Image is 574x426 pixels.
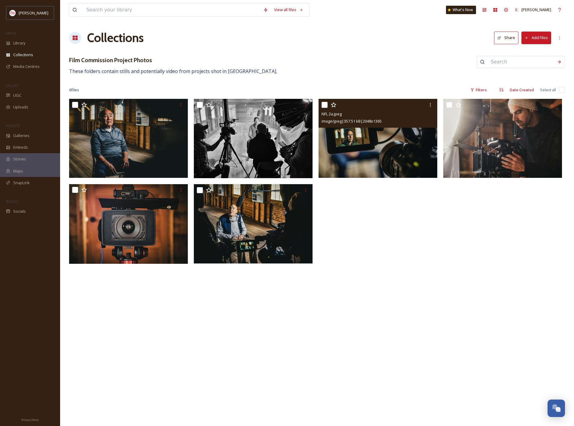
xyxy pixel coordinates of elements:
[13,93,21,98] span: UGC
[521,7,551,12] span: [PERSON_NAME]
[13,133,29,138] span: Galleries
[511,4,554,16] a: [PERSON_NAME]
[443,99,562,178] img: NFL 3a.jpeg
[467,84,490,96] div: Filters
[21,418,39,422] span: Privacy Policy
[322,111,342,117] span: NFL 2a.jpeg
[319,99,437,178] img: NFL 2a.jpeg
[507,84,537,96] div: Date Created
[322,118,382,124] span: image/jpeg | 357.51 kB | 2048 x 1365
[6,31,17,35] span: MEDIA
[446,6,476,14] a: What's New
[488,55,554,68] input: Search
[19,10,48,16] span: [PERSON_NAME]
[548,400,565,417] button: Open Chat
[13,52,33,58] span: Collections
[6,83,19,88] span: COLLECT
[69,68,277,75] span: These folders contain stills and potentially video from projects shot in [GEOGRAPHIC_DATA].
[69,184,188,264] img: NFL 4a.jpeg
[13,208,26,214] span: Socials
[13,104,28,110] span: Uploads
[271,4,306,16] a: View all files
[83,3,260,17] input: Search your library
[69,87,79,93] span: 6 file s
[494,32,518,44] button: Share
[194,99,313,178] img: NFL 10a.jpeg
[13,156,26,162] span: Stories
[6,123,20,128] span: WIDGETS
[69,56,277,65] h3: Film Commission Project Photos
[13,40,25,46] span: Library
[13,180,30,186] span: SnapLink
[540,87,556,93] span: Select all
[21,416,39,423] a: Privacy Policy
[87,29,144,47] a: Collections
[6,199,18,204] span: SOCIALS
[10,10,16,16] img: images%20(1).png
[194,184,313,263] img: NFL 5a.jpeg
[13,64,40,69] span: Media Centres
[69,99,188,178] img: NFL 6a.jpeg
[13,145,28,150] span: Embeds
[521,32,551,44] button: Add Files
[13,168,23,174] span: Maps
